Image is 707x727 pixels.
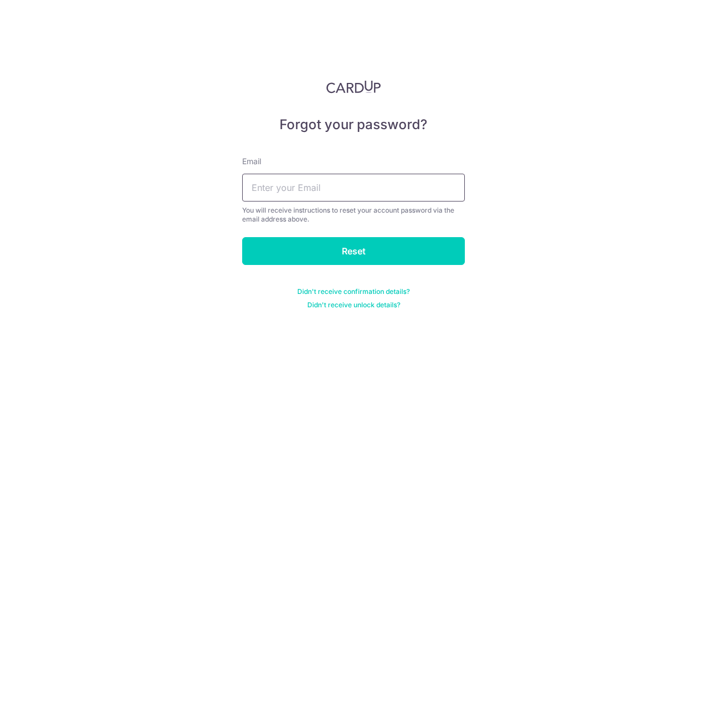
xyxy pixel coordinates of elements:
[242,156,261,167] label: Email
[326,80,381,94] img: CardUp Logo
[307,301,400,310] a: Didn't receive unlock details?
[297,287,410,296] a: Didn't receive confirmation details?
[242,116,465,134] h5: Forgot your password?
[242,206,465,224] div: You will receive instructions to reset your account password via the email address above.
[242,174,465,202] input: Enter your Email
[242,237,465,265] input: Reset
